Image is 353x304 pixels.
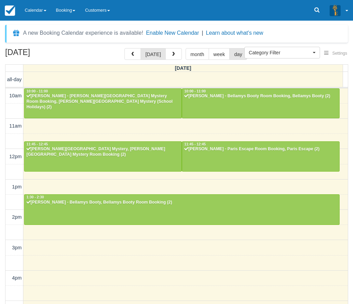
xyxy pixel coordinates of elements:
span: 3pm [12,245,22,250]
div: [PERSON_NAME][GEOGRAPHIC_DATA] Mystery, [PERSON_NAME][GEOGRAPHIC_DATA] Mystery Room Booking (2) [26,146,180,158]
span: 11:45 - 12:45 [184,142,206,146]
div: [PERSON_NAME] - [PERSON_NAME][GEOGRAPHIC_DATA] Mystery Room Booking, [PERSON_NAME][GEOGRAPHIC_DAT... [26,94,180,110]
img: A3 [330,5,341,16]
div: [PERSON_NAME] - Bellamys Booty, Bellamys Booty Room Booking (2) [26,200,338,205]
a: 10:00 - 11:00[PERSON_NAME] - Bellamys Booty Room Booking, Bellamys Booty (2) [182,88,340,119]
a: 11:45 - 12:45[PERSON_NAME] - Paris Escape Room Booking, Paris Escape (2) [182,141,340,172]
span: 1pm [12,184,22,189]
a: Learn about what's new [206,30,263,36]
button: [DATE] [141,48,166,60]
span: 10:00 - 11:00 [184,89,206,93]
span: | [202,30,203,36]
a: 10:00 - 11:00[PERSON_NAME] - [PERSON_NAME][GEOGRAPHIC_DATA] Mystery Room Booking, [PERSON_NAME][G... [24,88,182,119]
span: 2pm [12,214,22,220]
span: Settings [332,51,347,56]
button: Settings [320,48,351,58]
span: 4pm [12,275,22,281]
h2: [DATE] [5,48,92,61]
a: 11:45 - 12:45[PERSON_NAME][GEOGRAPHIC_DATA] Mystery, [PERSON_NAME][GEOGRAPHIC_DATA] Mystery Room ... [24,141,182,172]
span: 10am [9,93,22,98]
div: A new Booking Calendar experience is available! [23,29,143,37]
a: 1:30 - 2:30[PERSON_NAME] - Bellamys Booty, Bellamys Booty Room Booking (2) [24,194,340,225]
span: 10:00 - 11:00 [26,89,48,93]
span: [DATE] [175,65,191,71]
span: 11am [9,123,22,129]
button: Enable New Calendar [146,30,199,36]
div: [PERSON_NAME] - Bellamys Booty Room Booking, Bellamys Booty (2) [184,94,338,99]
img: checkfront-main-nav-mini-logo.png [5,6,15,16]
button: week [209,48,230,60]
span: all-day [7,77,22,82]
button: day [229,48,247,60]
span: 11:45 - 12:45 [26,142,48,146]
span: 12pm [9,154,22,159]
span: Category Filter [249,49,311,56]
button: month [186,48,209,60]
span: 1:30 - 2:30 [26,195,44,199]
div: [PERSON_NAME] - Paris Escape Room Booking, Paris Escape (2) [184,146,338,152]
button: Category Filter [244,47,320,58]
